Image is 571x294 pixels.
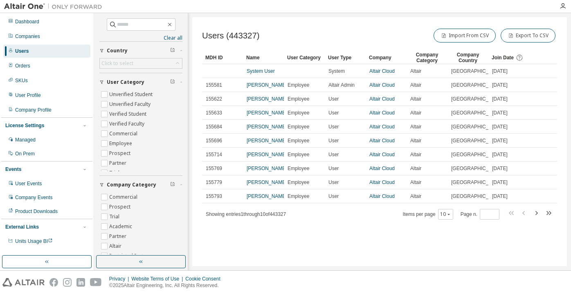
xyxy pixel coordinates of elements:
[410,123,421,130] span: Altair
[451,82,502,88] span: [GEOGRAPHIC_DATA]
[206,179,222,186] span: 155779
[206,137,222,144] span: 155696
[109,212,121,222] label: Trial
[492,82,508,88] span: [DATE]
[15,208,58,215] div: Product Downloads
[100,58,182,68] div: Click to select
[109,99,152,109] label: Unverified Faculty
[288,137,309,144] span: Employee
[109,231,128,241] label: Partner
[15,92,41,99] div: User Profile
[206,151,222,158] span: 155714
[247,68,275,74] a: System User
[247,124,287,130] a: [PERSON_NAME]
[15,33,40,40] div: Companies
[410,82,421,88] span: Altair
[369,51,403,64] div: Company
[247,152,287,157] a: [PERSON_NAME]
[76,278,85,287] img: linkedin.svg
[107,47,128,54] span: Country
[109,251,153,261] label: Restricted Partner
[247,180,287,185] a: [PERSON_NAME]
[109,241,123,251] label: Altair
[109,202,132,212] label: Prospect
[451,151,502,158] span: [GEOGRAPHIC_DATA]
[328,151,339,158] span: User
[206,96,222,102] span: 155622
[410,51,444,64] div: Company Category
[328,123,339,130] span: User
[369,110,395,116] a: Altair Cloud
[288,151,309,158] span: Employee
[328,51,362,64] div: User Type
[2,278,45,287] img: altair_logo.svg
[440,211,451,218] button: 10
[369,180,395,185] a: Altair Cloud
[15,107,52,113] div: Company Profile
[328,82,355,88] span: Altair Admin
[328,68,345,74] span: System
[287,51,321,64] div: User Category
[451,96,502,102] span: [GEOGRAPHIC_DATA]
[202,31,260,40] span: Users (443327)
[205,51,240,64] div: MDH ID
[451,165,502,172] span: [GEOGRAPHIC_DATA]
[99,42,182,60] button: Country
[492,179,508,186] span: [DATE]
[63,278,72,287] img: instagram.svg
[15,77,28,84] div: SKUs
[247,193,287,199] a: [PERSON_NAME]
[451,193,502,200] span: [GEOGRAPHIC_DATA]
[170,47,175,54] span: Clear filter
[451,179,502,186] span: [GEOGRAPHIC_DATA]
[516,54,523,61] svg: Date when the user was first added or directly signed up. If the user was deleted and later re-ad...
[206,82,222,88] span: 155581
[492,193,508,200] span: [DATE]
[328,179,339,186] span: User
[5,166,21,173] div: Events
[328,110,339,116] span: User
[451,110,502,116] span: [GEOGRAPHIC_DATA]
[109,139,134,148] label: Employee
[4,2,106,11] img: Altair One
[451,68,502,74] span: [GEOGRAPHIC_DATA]
[451,123,502,130] span: [GEOGRAPHIC_DATA]
[109,148,132,158] label: Prospect
[247,138,287,144] a: [PERSON_NAME]
[109,282,225,289] p: © 2025 Altair Engineering, Inc. All Rights Reserved.
[109,158,128,168] label: Partner
[451,137,502,144] span: [GEOGRAPHIC_DATA]
[170,79,175,85] span: Clear filter
[288,82,309,88] span: Employee
[369,166,395,171] a: Altair Cloud
[369,138,395,144] a: Altair Cloud
[15,48,29,54] div: Users
[369,68,395,74] a: Altair Cloud
[109,109,148,119] label: Verified Student
[492,123,508,130] span: [DATE]
[206,123,222,130] span: 155684
[369,193,395,199] a: Altair Cloud
[288,179,309,186] span: Employee
[328,165,339,172] span: User
[15,137,36,143] div: Managed
[107,182,156,188] span: Company Category
[247,110,287,116] a: [PERSON_NAME]
[288,96,309,102] span: Employee
[99,73,182,91] button: User Category
[369,152,395,157] a: Altair Cloud
[185,276,225,282] div: Cookie Consent
[246,51,281,64] div: Name
[492,96,508,102] span: [DATE]
[107,79,144,85] span: User Category
[410,165,421,172] span: Altair
[206,193,222,200] span: 155793
[492,165,508,172] span: [DATE]
[15,238,53,244] span: Units Usage BI
[288,123,309,130] span: Employee
[492,110,508,116] span: [DATE]
[410,110,421,116] span: Altair
[101,60,133,67] div: Click to select
[131,276,185,282] div: Website Terms of Use
[288,165,309,172] span: Employee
